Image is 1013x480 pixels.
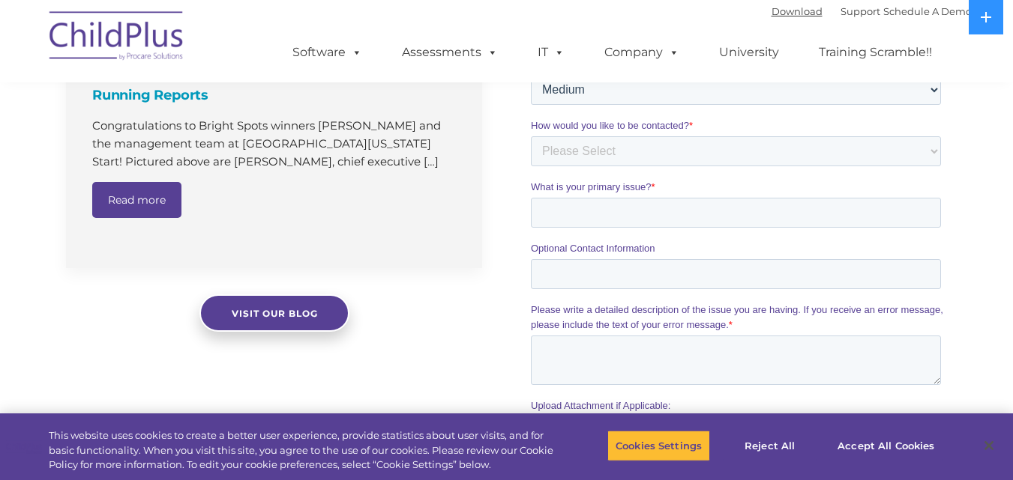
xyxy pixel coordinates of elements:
[772,5,972,17] font: |
[42,1,192,76] img: ChildPlus by Procare Solutions
[723,430,817,461] button: Reject All
[231,308,317,319] span: Visit our blog
[49,428,557,473] div: This website uses cookies to create a better user experience, provide statistics about user visit...
[772,5,823,17] a: Download
[92,117,460,171] p: Congratulations to Bright Spots winners [PERSON_NAME] and the management team at [GEOGRAPHIC_DATA...
[883,5,972,17] a: Schedule A Demo
[973,429,1006,462] button: Close
[841,5,880,17] a: Support
[704,37,794,67] a: University
[829,430,943,461] button: Accept All Cookies
[199,294,349,332] a: Visit our blog
[92,182,181,218] a: Read more
[607,430,710,461] button: Cookies Settings
[804,37,947,67] a: Training Scramble!!
[589,37,694,67] a: Company
[523,37,580,67] a: IT
[277,37,377,67] a: Software
[92,64,460,106] h4: Going Paperless Simplifies Monitoring Data and Running Reports
[387,37,513,67] a: Assessments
